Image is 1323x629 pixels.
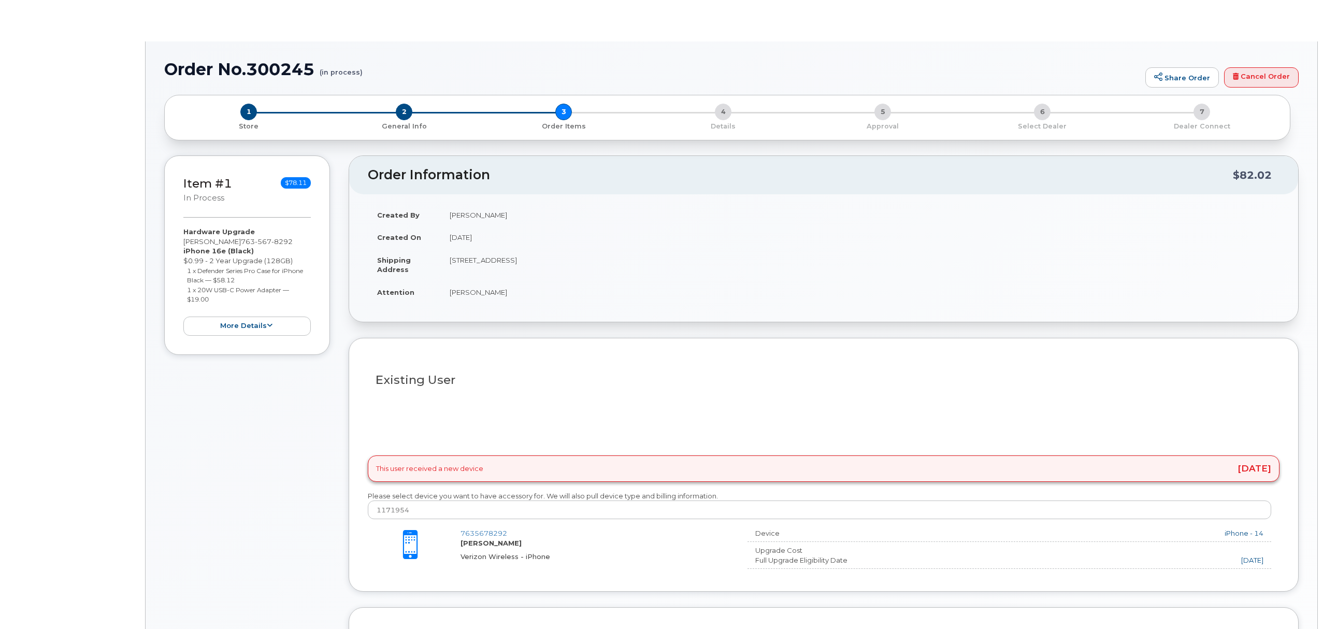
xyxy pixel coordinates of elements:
[440,249,1279,281] td: [STREET_ADDRESS]
[183,176,232,191] a: Item #1
[328,122,480,131] p: General Info
[187,267,303,284] small: 1 x Defender Series Pro Case for iPhone Black — $58.12
[1233,165,1272,185] div: $82.02
[173,120,324,131] a: 1 Store
[183,227,255,236] strong: Hardware Upgrade
[164,60,1140,78] h1: Order No.300245
[320,60,363,76] small: (in process)
[241,237,293,246] span: 763
[376,374,1272,387] h3: Existing User
[183,247,254,255] strong: iPhone 16e (Black)
[368,455,1279,482] div: This user received a new device
[324,120,484,131] a: 2 General Info
[747,528,966,538] div: Device
[440,204,1279,226] td: [PERSON_NAME]
[747,546,966,555] div: Upgrade Cost
[461,529,507,537] a: 7635678292
[368,168,1233,182] h2: Order Information
[973,555,1263,565] div: [DATE]
[281,177,311,189] span: $78.11
[377,288,414,296] strong: Attention
[240,104,257,120] span: 1
[461,552,731,562] div: Verizon Wireless - iPhone
[377,256,411,274] strong: Shipping Address
[747,555,966,565] div: Full Upgrade Eligibility Date
[973,528,1263,538] div: iPhone - 14
[271,237,293,246] span: 8292
[177,122,320,131] p: Store
[183,193,224,203] small: in process
[461,539,522,547] strong: [PERSON_NAME]
[1238,464,1271,473] span: [DATE]
[187,286,289,304] small: 1 x 20W USB-C Power Adapter — $19.00
[183,317,311,336] button: more details
[440,226,1279,249] td: [DATE]
[183,227,311,335] div: [PERSON_NAME] $0.99 - 2 Year Upgrade (128GB)
[440,281,1279,304] td: [PERSON_NAME]
[1224,67,1299,88] a: Cancel Order
[255,237,271,246] span: 567
[377,211,420,219] strong: Created By
[1145,67,1219,88] a: Share Order
[396,104,412,120] span: 2
[377,233,421,241] strong: Created On
[368,491,1279,520] div: Please select device you want to have accessory for. We will also pull device type and billing in...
